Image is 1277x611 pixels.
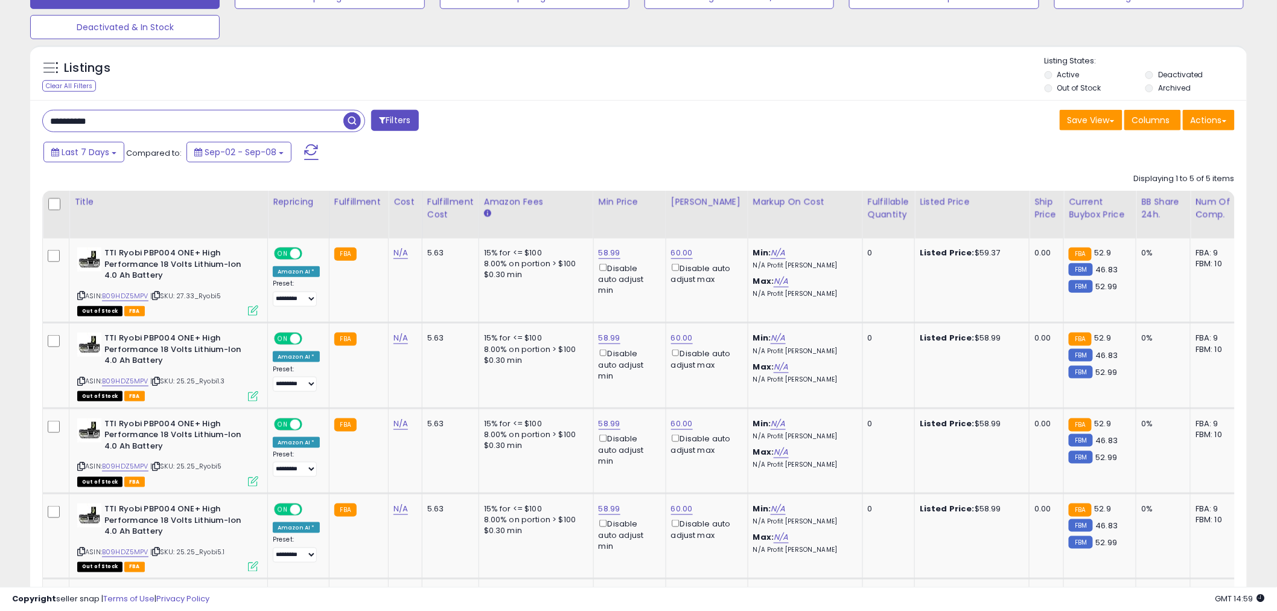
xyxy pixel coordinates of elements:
div: [PERSON_NAME] [671,196,743,208]
span: All listings that are currently out of stock and unavailable for purchase on Amazon [77,306,123,316]
div: Disable auto adjust min [599,347,657,382]
a: N/A [774,275,788,287]
span: FBA [124,306,145,316]
b: TTI Ryobi PBP004 ONE+ High Performance 18 Volts Lithium-Ion 4.0 Ah Battery [104,418,251,455]
span: 46.83 [1096,435,1118,446]
b: Max: [753,531,774,543]
a: 58.99 [599,418,620,430]
b: Max: [753,446,774,458]
div: 0 [868,248,905,258]
span: | SKU: 27.33_Ryobi5 [150,291,221,301]
div: 0 [868,333,905,344]
b: TTI Ryobi PBP004 ONE+ High Performance 18 Volts Lithium-Ion 4.0 Ah Battery [104,504,251,540]
a: B09HDZ5MPV [102,547,148,557]
div: $58.99 [920,418,1020,429]
span: OFF [301,249,320,259]
img: 4154iygfofL._SL40_.jpg [77,248,101,272]
div: Clear All Filters [42,80,96,92]
span: | SKU: 25.25_Ryobi5.1 [150,547,225,557]
div: 0 [868,504,905,514]
div: $0.30 min [484,440,584,451]
a: N/A [771,332,785,344]
b: Max: [753,361,774,373]
small: FBM [1069,434,1092,447]
small: FBM [1069,451,1092,464]
button: Filters [371,110,418,131]
div: Cost [393,196,417,208]
small: FBA [1069,248,1091,261]
div: Markup on Cost [753,196,858,208]
b: Listed Price: [920,503,975,514]
div: Amazon Fees [484,196,588,208]
div: Repricing [273,196,324,208]
span: ON [275,505,290,515]
div: 0.00 [1034,333,1054,344]
span: | SKU: 25.25_Ryobi5 [150,461,221,471]
button: Actions [1183,110,1235,130]
p: N/A Profit [PERSON_NAME] [753,432,853,441]
div: $58.99 [920,504,1020,514]
small: FBM [1069,519,1092,532]
span: 52.99 [1096,537,1118,548]
small: FBM [1069,366,1092,379]
b: Max: [753,275,774,287]
div: FBM: 10 [1196,429,1235,440]
span: All listings that are currently out of stock and unavailable for purchase on Amazon [77,562,123,572]
a: B09HDZ5MPV [102,461,148,472]
a: N/A [771,503,785,515]
a: B09HDZ5MPV [102,376,148,386]
b: Min: [753,332,771,344]
a: Terms of Use [103,593,154,604]
div: ASIN: [77,418,258,485]
a: N/A [774,446,788,458]
div: 8.00% on portion > $100 [484,258,584,269]
span: 52.9 [1095,418,1112,429]
div: 0% [1141,504,1181,514]
label: Archived [1158,83,1191,93]
p: N/A Profit [PERSON_NAME] [753,261,853,270]
p: N/A Profit [PERSON_NAME] [753,461,853,469]
div: Fulfillable Quantity [868,196,909,221]
span: OFF [301,419,320,429]
span: 52.9 [1095,332,1112,344]
span: ON [275,334,290,344]
button: Deactivated & In Stock [30,15,220,39]
div: Disable auto adjust max [671,432,739,456]
div: FBA: 9 [1196,248,1235,258]
p: N/A Profit [PERSON_NAME] [753,347,853,356]
div: 0.00 [1034,418,1054,429]
div: FBA: 9 [1196,333,1235,344]
div: ASIN: [77,248,258,315]
span: | SKU: 25.25_Ryobi1.3 [150,376,225,386]
div: Preset: [273,536,320,563]
div: $58.99 [920,333,1020,344]
div: ASIN: [77,504,258,571]
div: 8.00% on portion > $100 [484,344,584,355]
img: 4154iygfofL._SL40_.jpg [77,504,101,528]
label: Active [1057,69,1080,80]
div: 5.63 [427,248,470,258]
p: Listing States: [1045,56,1247,67]
div: ASIN: [77,333,258,400]
p: N/A Profit [PERSON_NAME] [753,546,853,554]
div: FBM: 10 [1196,344,1235,355]
span: 52.99 [1096,366,1118,378]
div: FBM: 10 [1196,514,1235,525]
b: Listed Price: [920,332,975,344]
div: FBA: 9 [1196,418,1235,429]
b: Listed Price: [920,418,975,429]
div: Preset: [273,280,320,307]
p: N/A Profit [PERSON_NAME] [753,290,853,298]
button: Save View [1060,110,1123,130]
small: FBM [1069,349,1092,362]
span: FBA [124,477,145,487]
a: 58.99 [599,503,620,515]
span: 46.83 [1096,350,1118,361]
div: BB Share 24h. [1141,196,1185,221]
div: Amazon AI * [273,351,320,362]
div: Disable auto adjust max [671,517,739,541]
div: Num of Comp. [1196,196,1240,221]
div: $0.30 min [484,269,584,280]
span: 52.99 [1096,452,1118,463]
small: FBM [1069,263,1092,276]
